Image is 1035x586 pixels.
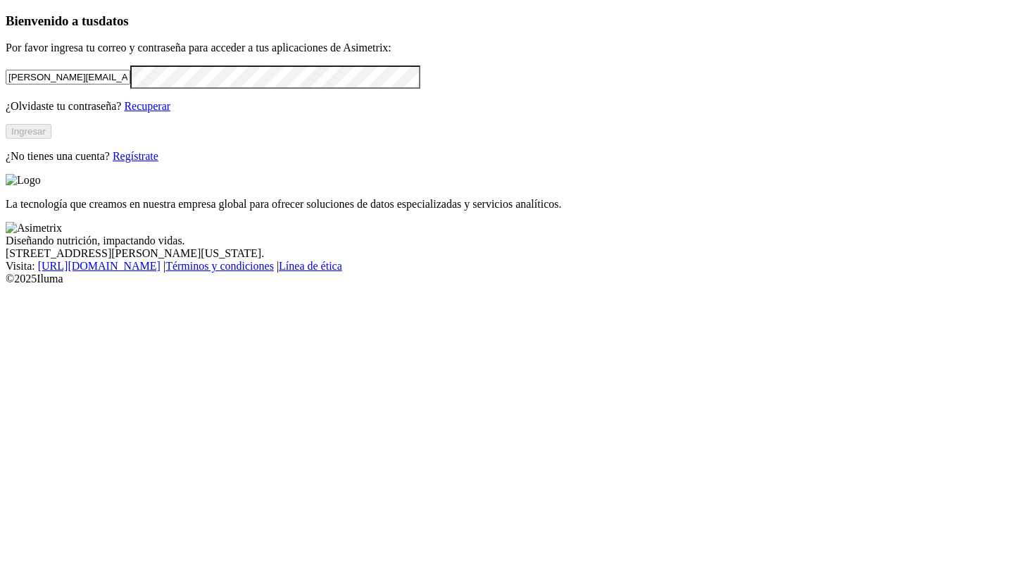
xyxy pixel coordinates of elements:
[113,150,158,162] a: Regístrate
[6,222,62,235] img: Asimetrix
[6,260,1029,273] div: Visita : | |
[38,260,161,272] a: [URL][DOMAIN_NAME]
[6,42,1029,54] p: Por favor ingresa tu correo y contraseña para acceder a tus aplicaciones de Asimetrix:
[124,100,170,112] a: Recuperar
[6,174,41,187] img: Logo
[6,100,1029,113] p: ¿Olvidaste tu contraseña?
[6,235,1029,247] div: Diseñando nutrición, impactando vidas.
[6,150,1029,163] p: ¿No tienes una cuenta?
[279,260,342,272] a: Línea de ética
[6,247,1029,260] div: [STREET_ADDRESS][PERSON_NAME][US_STATE].
[6,124,51,139] button: Ingresar
[6,70,130,85] input: Tu correo
[165,260,274,272] a: Términos y condiciones
[6,273,1029,285] div: © 2025 Iluma
[99,13,129,28] span: datos
[6,198,1029,211] p: La tecnología que creamos en nuestra empresa global para ofrecer soluciones de datos especializad...
[6,13,1029,29] h3: Bienvenido a tus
